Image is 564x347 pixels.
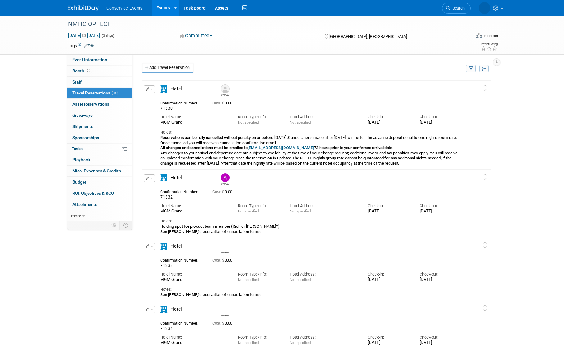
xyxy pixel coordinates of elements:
[484,242,487,248] i: Click and drag to move item
[109,221,120,229] td: Personalize Event Tab Strip
[484,305,487,311] i: Click and drag to move item
[420,209,462,214] div: [DATE]
[290,114,358,120] div: Hotel Address:
[178,33,215,39] button: Committed
[160,340,229,345] div: MGM Grand
[106,6,143,11] span: Conservice Events
[221,93,229,97] div: Jerry Davis
[420,272,462,277] div: Check-out:
[212,258,235,263] span: 0.00
[160,156,452,165] b: The RETTC nightly group rate cannot be guaranteed for any additional nights needed, if the change...
[442,3,471,14] a: Search
[238,120,259,125] span: Not specified
[72,102,109,107] span: Asset Reservations
[160,272,229,277] div: Hotel Name:
[67,88,132,98] a: Travel Reservations16
[72,57,107,62] span: Event Information
[120,221,132,229] td: Toggle Event Tabs
[238,203,280,209] div: Room Type/Info:
[72,180,86,185] span: Budget
[469,67,473,71] i: Filter by Traveler
[479,2,490,14] img: Amiee Griffey
[160,224,462,234] div: Holding spot for product team member (Rich or [PERSON_NAME]?) See [PERSON_NAME]'s reservation of ...
[212,258,225,263] span: Cost: $
[476,33,482,38] img: Format-Inperson.png
[84,44,94,48] a: Edit
[171,86,182,92] span: Hotel
[86,68,92,73] span: Booth not reserved yet
[72,157,90,162] span: Playbook
[290,335,358,340] div: Hotel Address:
[160,99,203,106] div: Confirmation Number:
[160,135,288,140] b: Reservations can be fully cancelled without penalty on or before [DATE].
[221,250,229,254] div: Doug Jentzsch
[212,321,235,326] span: 0.00
[160,130,462,135] div: Notes:
[238,114,280,120] div: Room Type/Info:
[72,191,114,196] span: ROI, Objectives & ROO
[212,101,225,105] span: Cost: $
[219,305,230,317] div: Amiee Griffey
[160,326,173,331] span: 71334
[290,120,311,125] span: Not specified
[329,34,407,39] span: [GEOGRAPHIC_DATA], [GEOGRAPHIC_DATA]
[160,174,167,181] i: Hotel
[212,101,235,105] span: 0.00
[219,173,230,185] div: Amanda Terrano
[238,209,259,213] span: Not specified
[420,335,462,340] div: Check-out:
[290,340,311,345] span: Not specified
[72,113,93,118] span: Giveaways
[171,175,182,180] span: Hotel
[420,277,462,282] div: [DATE]
[72,168,121,173] span: Misc. Expenses & Credits
[81,33,87,38] span: to
[248,145,314,150] a: [EMAIL_ADDRESS][DOMAIN_NAME]
[71,213,81,218] span: more
[160,106,173,111] span: 71330
[368,340,410,345] div: [DATE]
[67,66,132,76] a: Booth
[101,34,114,38] span: (3 days)
[67,54,132,65] a: Event Information
[72,80,82,84] span: Staff
[160,292,462,297] div: See [PERSON_NAME]'s reservation of cancellation terms
[160,335,229,340] div: Hotel Name:
[484,174,487,180] i: Click and drag to move item
[112,91,118,95] span: 16
[72,202,97,207] span: Attachments
[368,203,410,209] div: Check-in:
[221,182,229,185] div: Amanda Terrano
[72,124,93,129] span: Shipments
[72,135,99,140] span: Sponsorships
[160,263,173,268] span: 71338
[290,277,311,282] span: Not specified
[160,85,167,93] i: Hotel
[219,84,230,97] div: Jerry Davis
[67,177,132,188] a: Budget
[160,319,203,326] div: Confirmation Number:
[160,218,462,224] div: Notes:
[160,203,229,209] div: Hotel Name:
[160,209,229,214] div: MGM Grand
[67,166,132,176] a: Misc. Expenses & Credits
[290,203,358,209] div: Hotel Address:
[68,43,94,49] td: Tags
[160,188,203,194] div: Confirmation Number:
[434,32,498,42] div: Event Format
[290,272,358,277] div: Hotel Address:
[290,209,311,213] span: Not specified
[67,154,132,165] a: Playbook
[67,188,132,199] a: ROI, Objectives & ROO
[450,6,465,11] span: Search
[160,306,167,313] i: Hotel
[160,194,173,199] span: 71332
[72,68,92,73] span: Booth
[238,340,259,345] span: Not specified
[238,277,259,282] span: Not specified
[142,63,193,73] a: Add Travel Reservation
[160,145,393,150] b: All changes and cancellations must be emailed to 72 hours prior to your confirmed arrival date.
[212,190,225,194] span: Cost: $
[420,120,462,125] div: [DATE]
[368,335,410,340] div: Check-in:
